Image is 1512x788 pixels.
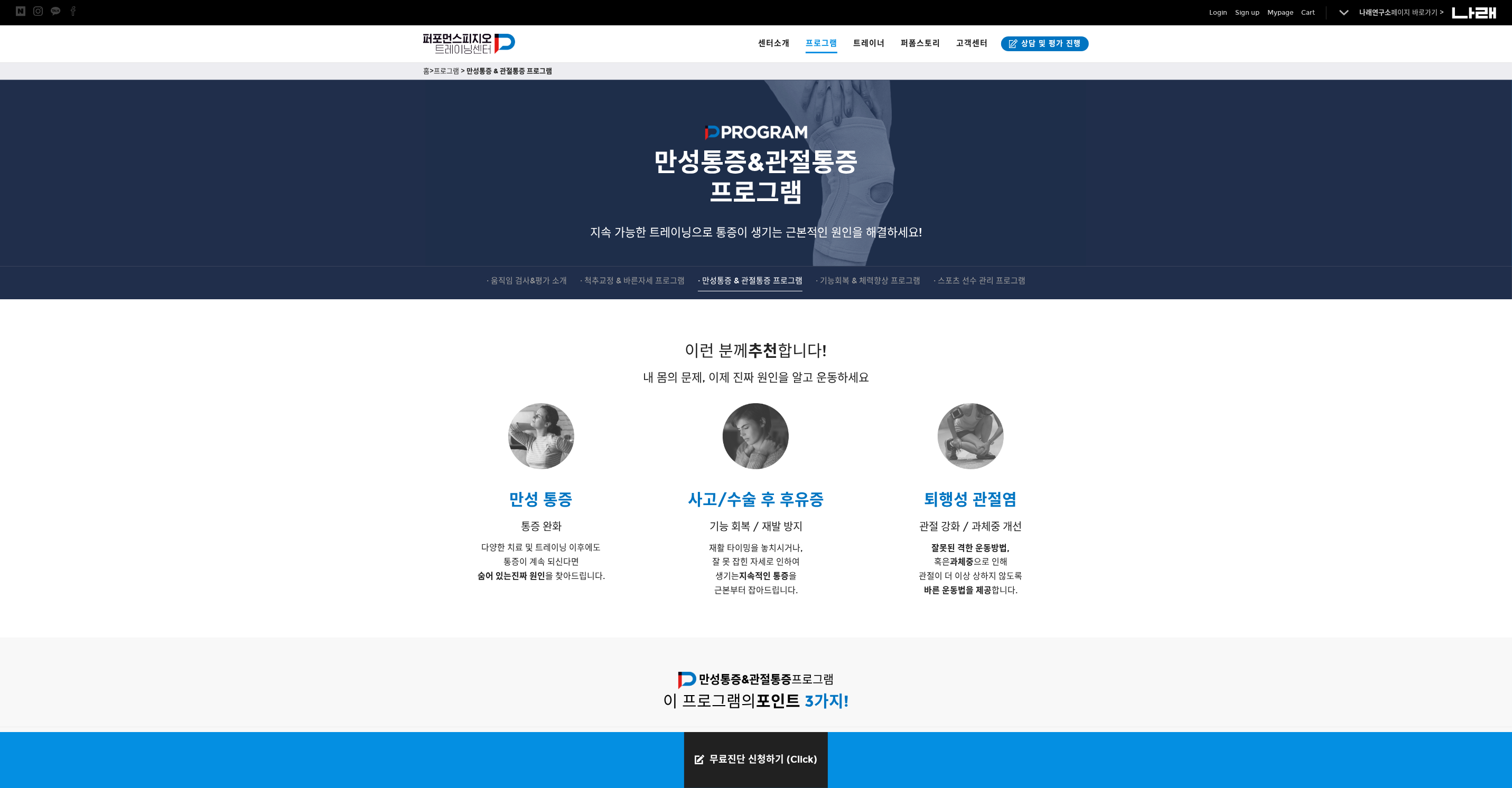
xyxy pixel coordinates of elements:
strong: 나래연구소 [1360,8,1392,17]
a: 센터소개 [750,25,798,62]
span: 프로그램 [806,33,837,53]
a: Login [1210,7,1228,18]
strong: 숨어 있는 [478,571,511,581]
span: 생기는 을 [715,571,797,581]
strong: 프로그램 [710,177,802,208]
span: 합니다. [924,585,1018,595]
span: 퇴행성 관절염 [925,490,1018,509]
span: 퍼폼스토리 [901,39,940,48]
strong: 포인트 [757,692,801,711]
a: Mypage [1268,7,1294,18]
span: 만성통증&관절통증 [699,672,792,687]
p: > > [423,65,1089,77]
span: · 움직임 검사&평가 소개 [487,276,567,286]
a: 상담 및 평가 진행 [1001,36,1089,51]
strong: 가지 [815,692,844,711]
span: 만성 통증 [509,490,573,509]
img: 만성 통증 - 예시 아이콘 [508,403,574,469]
span: 상담 및 평가 진행 [1018,39,1081,49]
span: 프로그램 [792,672,834,687]
span: 고객센터 [956,39,988,48]
img: PROGRAM [705,126,807,144]
a: · 움직임 검사&평가 소개 [487,274,567,291]
span: 사고/수술 후 후유증 [688,490,824,509]
span: 트레이너 [853,39,885,48]
a: 만성통증 & 관절통증 프로그램 [466,67,552,75]
a: 프로그램 [434,67,459,75]
span: 으로 인해 [950,557,1007,567]
span: 혹은 [934,557,950,567]
span: 통증이 계속 되신다면 [503,557,579,567]
span: 기능 회복 / 재발 방지 [710,520,802,533]
span: 관절 강화 / 과체중 개선 [920,520,1022,533]
span: 지속 가능한 트레이닝으로 통증이 생기는 근본적인 원인을 해결하세요! [590,225,922,240]
img: 퇴행성 관절염 - 예시 아이콘 [938,403,1004,469]
span: 센터소개 [758,39,790,48]
strong: 바른 운동법을 제공 [924,585,992,595]
span: 통증 완화 [521,520,562,533]
span: 재활 타이밍을 놓치시거나, [709,543,803,553]
a: Sign up [1236,7,1260,18]
strong: 추천 [749,341,778,360]
span: 관절이 더 이상 상하지 않도록 [919,571,1023,581]
a: 고객센터 [948,25,996,62]
a: 나래연구소페이지 바로가기 > [1360,8,1444,17]
span: 이 프로그램의 [664,692,801,711]
strong: 3 [805,692,815,711]
a: · 스포츠 선수 관리 프로그램 [934,274,1025,291]
a: 무료진단 신청하기 (Click) [684,732,828,788]
span: · 만성통증 & 관절통증 프로그램 [698,276,802,286]
a: · 기능회복 & 체력향상 프로그램 [816,274,920,291]
strong: 지속적인 통증 [739,571,789,581]
span: · 기능회복 & 체력향상 프로그램 [816,276,920,286]
span: 내 몸의 문제, 이제 진짜 원인을 알고 운동하세요 [643,371,869,385]
span: 이런 분께 합니다! [685,341,827,360]
strong: 잘못된 격한 운동방법, [932,543,1010,553]
strong: ! [844,692,849,711]
span: · 척추교정 & 바른자세 프로그램 [580,276,685,286]
a: · 만성통증 & 관절통증 프로그램 [698,274,802,291]
a: Cart [1302,7,1315,18]
img: 사고 및 후유증 - 예시 아이콘 [723,403,789,469]
strong: 진짜 원인 [511,571,545,581]
span: 근본부터 잡아드립니다. [714,585,798,595]
a: 홈 [423,67,430,75]
strong: 과체중 [950,557,974,567]
a: 퍼폼스토리 [893,25,948,62]
span: 을 찾아드립니다. [511,571,605,581]
strong: 만성통증&관절통증 [654,147,858,178]
a: 트레이너 [845,25,893,62]
img: 퍼포먼스피지오 심볼 로고 [678,672,696,690]
span: 다양한 치료 및 트레이닝 이후에도 [481,543,601,553]
a: 프로그램 [798,25,845,62]
a: · 척추교정 & 바른자세 프로그램 [580,274,685,291]
span: · 스포츠 선수 관리 프로그램 [934,276,1025,286]
span: 잘 못 잡힌 자세로 인하여 [712,557,800,567]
